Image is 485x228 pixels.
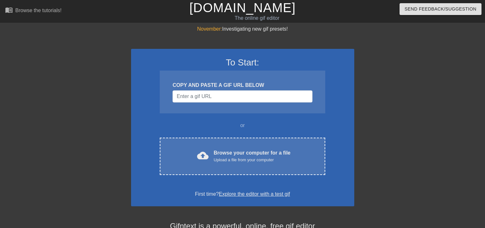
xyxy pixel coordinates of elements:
[173,81,312,89] div: COPY AND PASTE A GIF URL BELOW
[197,26,222,32] span: November:
[405,5,476,13] span: Send Feedback/Suggestion
[219,191,290,197] a: Explore the editor with a test gif
[148,122,338,129] div: or
[5,6,13,14] span: menu_book
[15,8,62,13] div: Browse the tutorials!
[189,1,296,15] a: [DOMAIN_NAME]
[165,14,349,22] div: The online gif editor
[139,57,346,68] h3: To Start:
[131,25,354,33] div: Investigating new gif presets!
[173,90,312,103] input: Username
[197,150,209,161] span: cloud_upload
[214,149,290,163] div: Browse your computer for a file
[400,3,481,15] button: Send Feedback/Suggestion
[139,190,346,198] div: First time?
[5,6,62,16] a: Browse the tutorials!
[214,157,290,163] div: Upload a file from your computer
